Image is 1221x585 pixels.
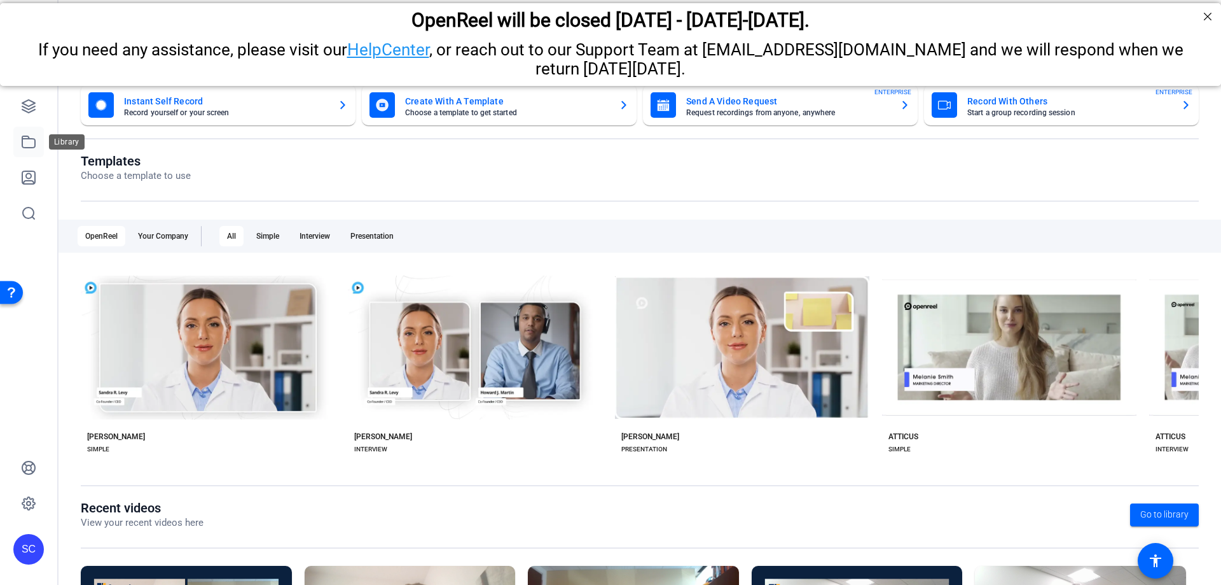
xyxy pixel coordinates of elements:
button: Create With A TemplateChoose a template to get started [362,85,637,125]
span: Start with [PERSON_NAME] [170,321,263,328]
p: Choose a template to use [81,169,191,183]
div: SIMPLE [87,444,109,455]
mat-card-subtitle: Request recordings from anyone, anywhere [686,109,890,116]
div: ATTICUS [1155,432,1185,442]
mat-icon: accessibility [1148,553,1163,568]
div: Simple [249,226,287,246]
mat-icon: check_circle [420,317,435,332]
mat-icon: play_arrow [690,353,705,369]
div: Presentation [343,226,401,246]
div: All [219,226,244,246]
span: Preview [PERSON_NAME] [708,357,794,365]
div: Your Company [130,226,196,246]
button: Record With OthersStart a group recording sessionENTERPRISE [924,85,1199,125]
div: OpenReel [78,226,125,246]
h1: Recent videos [81,500,203,516]
mat-card-title: Create With A Template [405,94,609,109]
mat-icon: play_arrow [156,353,171,369]
div: INTERVIEW [1155,444,1189,455]
div: INTERVIEW [354,444,387,455]
button: Instant Self RecordRecord yourself or your screen [81,85,355,125]
mat-icon: play_arrow [423,353,438,369]
mat-card-subtitle: Record yourself or your screen [124,109,328,116]
div: Interview [292,226,338,246]
div: OpenReel will be closed [DATE] - [DATE]-[DATE]. [16,6,1205,28]
mat-icon: check_circle [153,317,168,332]
span: ENTERPRISE [874,87,911,97]
span: Preview [PERSON_NAME] [174,357,260,365]
div: PRESENTATION [621,444,667,455]
div: ATTICUS [888,432,918,442]
h1: Templates [81,153,191,169]
div: [PERSON_NAME] [621,432,679,442]
span: Start with [PERSON_NAME] [438,321,530,328]
span: If you need any assistance, please visit our , or reach out to our Support Team at [EMAIL_ADDRESS... [38,37,1183,75]
button: Send A Video RequestRequest recordings from anyone, anywhereENTERPRISE [643,85,918,125]
span: Preview Atticus [992,357,1045,365]
mat-card-title: Send A Video Request [686,94,890,109]
span: Preview [PERSON_NAME] [441,357,527,365]
span: ENTERPRISE [1155,87,1192,97]
mat-card-title: Record With Others [967,94,1171,109]
div: [PERSON_NAME] [354,432,412,442]
span: Go to library [1140,508,1189,521]
p: View your recent videos here [81,516,203,530]
div: Library [49,134,85,150]
mat-card-subtitle: Choose a template to get started [405,109,609,116]
div: SC [13,534,44,565]
mat-icon: play_arrow [974,353,990,369]
mat-icon: check_circle [954,317,969,332]
mat-card-subtitle: Start a group recording session [967,109,1171,116]
mat-icon: check_circle [687,317,702,332]
div: [PERSON_NAME] [87,432,145,442]
a: Go to library [1130,504,1199,526]
a: HelpCenter [347,37,429,56]
span: Start with [PERSON_NAME] [705,321,797,328]
span: Start with [PERSON_NAME] [972,321,1065,328]
div: SIMPLE [888,444,911,455]
mat-card-title: Instant Self Record [124,94,328,109]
